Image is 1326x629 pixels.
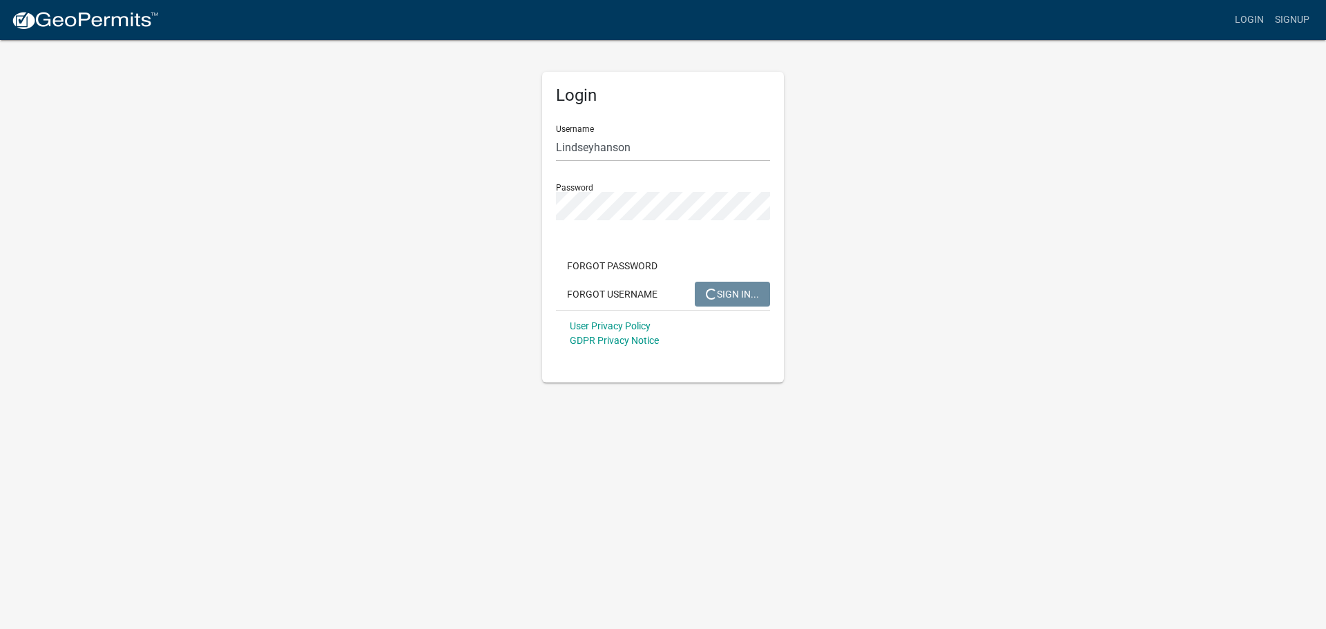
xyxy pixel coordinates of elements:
[556,86,770,106] h5: Login
[556,282,669,307] button: Forgot Username
[570,335,659,346] a: GDPR Privacy Notice
[1229,7,1269,33] a: Login
[706,288,759,299] span: SIGN IN...
[695,282,770,307] button: SIGN IN...
[570,320,651,331] a: User Privacy Policy
[1269,7,1315,33] a: Signup
[556,253,669,278] button: Forgot Password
